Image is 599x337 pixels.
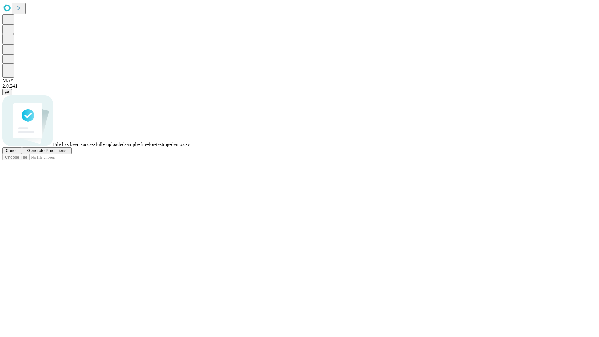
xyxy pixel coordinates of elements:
span: Generate Predictions [27,148,66,153]
span: @ [5,90,9,95]
span: sample-file-for-testing-demo.csv [124,142,190,147]
button: Cancel [2,147,22,154]
div: 2.0.241 [2,83,597,89]
span: File has been successfully uploaded [53,142,124,147]
button: Generate Predictions [22,147,72,154]
div: MAY [2,78,597,83]
button: @ [2,89,12,95]
span: Cancel [6,148,19,153]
